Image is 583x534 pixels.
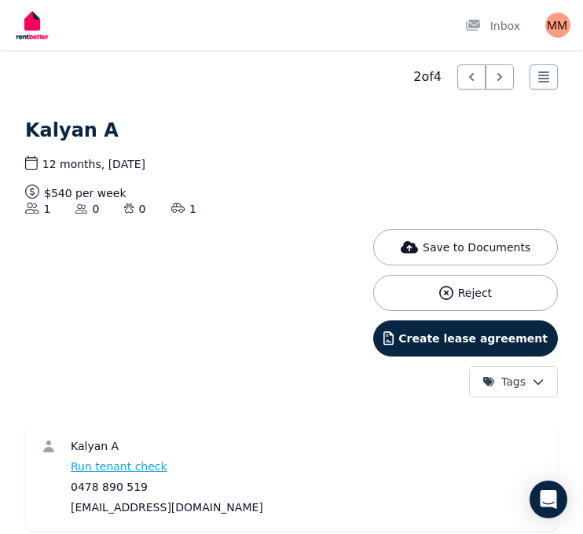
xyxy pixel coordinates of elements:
[530,481,567,518] div: Open Intercom Messenger
[25,155,558,172] span: 12 months , [DATE]
[465,18,520,34] div: Inbox
[25,185,558,201] span: $540 per week
[75,201,99,217] span: 0
[545,13,570,38] img: matthew mcpherson
[25,201,50,217] span: 1
[13,5,52,45] img: RentBetter
[373,275,558,311] button: Reject
[171,201,196,217] span: 1
[71,499,542,515] div: [EMAIL_ADDRESS][DOMAIN_NAME]
[124,201,145,217] span: 0
[71,479,542,495] div: 0478 890 519
[423,240,530,255] span: Save to Documents
[469,366,558,397] button: Tags
[373,229,558,265] button: Save to Documents
[482,374,526,390] span: Tags
[25,118,119,143] h1: Kalyan A
[373,320,558,357] button: Create lease agreement
[398,331,548,346] span: Create lease agreement
[458,285,492,301] span: Reject
[71,438,542,454] div: Kalyan A
[413,68,442,86] span: 2 of 4
[71,459,167,474] span: Run tenant check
